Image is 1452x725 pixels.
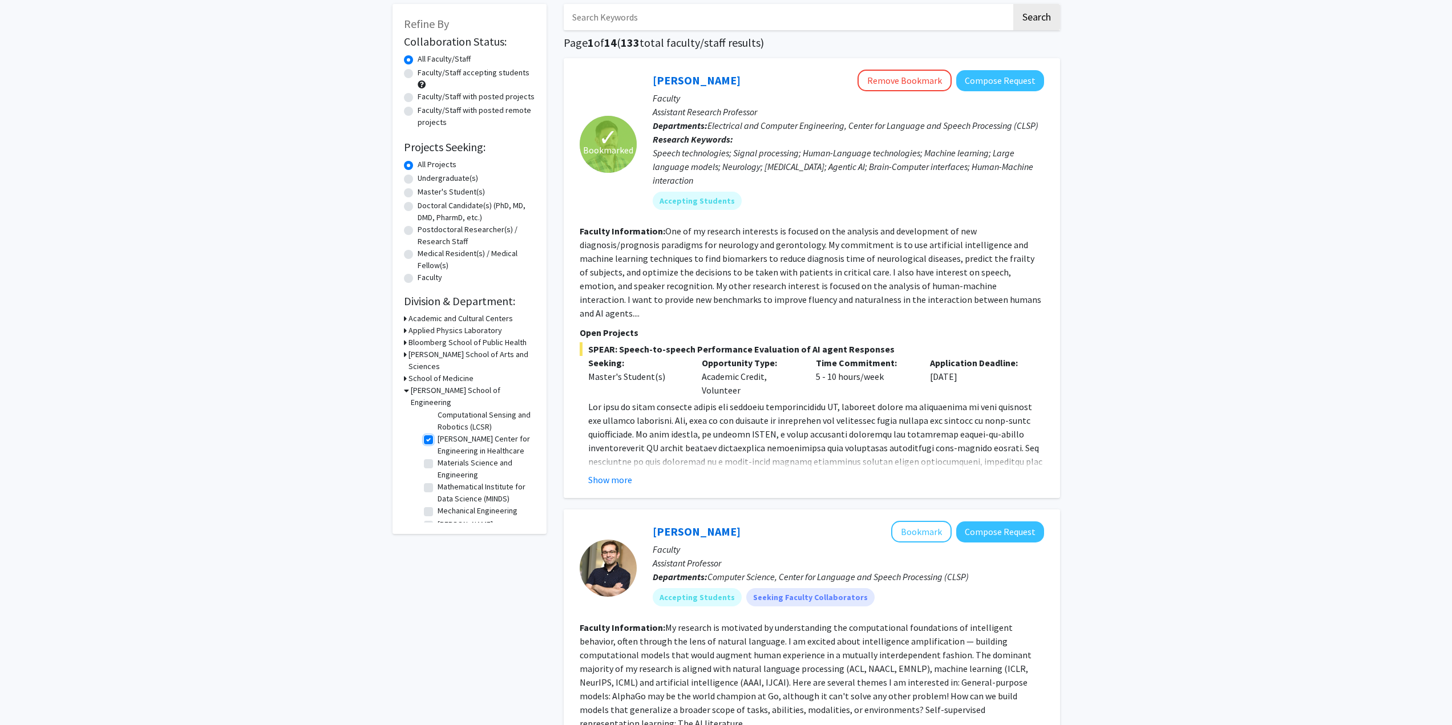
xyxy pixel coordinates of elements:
[653,146,1044,187] div: Speech technologies; Signal processing; Human-Language technologies; Machine learning; Large lang...
[588,473,632,487] button: Show more
[956,521,1044,542] button: Compose Request to Daniel Khashabi
[411,384,535,408] h3: [PERSON_NAME] School of Engineering
[404,17,449,31] span: Refine By
[564,36,1060,50] h1: Page of ( total faculty/staff results)
[598,132,618,143] span: ✓
[9,674,48,716] iframe: Chat
[653,73,741,87] a: [PERSON_NAME]
[580,225,665,237] b: Faculty Information:
[438,519,532,554] label: [PERSON_NAME] Sustainable Energy Institute (ROSEI)
[438,505,517,517] label: Mechanical Engineering
[580,342,1044,356] span: SPEAR: Speech-to-speech Performance Evaluation of AI agent Responses
[418,104,535,128] label: Faculty/Staff with posted remote projects
[418,53,471,65] label: All Faculty/Staff
[653,120,707,131] b: Departments:
[404,35,535,48] h2: Collaboration Status:
[746,588,875,606] mat-chip: Seeking Faculty Collaborators
[588,370,685,383] div: Master's Student(s)
[580,326,1044,339] p: Open Projects
[807,356,921,397] div: 5 - 10 hours/week
[707,120,1038,131] span: Electrical and Computer Engineering, Center for Language and Speech Processing (CLSP)
[693,356,807,397] div: Academic Credit, Volunteer
[653,524,741,538] a: [PERSON_NAME]
[418,248,535,272] label: Medical Resident(s) / Medical Fellow(s)
[418,67,529,79] label: Faculty/Staff accepting students
[653,91,1044,105] p: Faculty
[604,35,617,50] span: 14
[858,70,952,91] button: Remove Bookmark
[653,588,742,606] mat-chip: Accepting Students
[921,356,1036,397] div: [DATE]
[418,200,535,224] label: Doctoral Candidate(s) (PhD, MD, DMD, PharmD, etc.)
[408,325,502,337] h3: Applied Physics Laboratory
[653,571,707,582] b: Departments:
[564,4,1012,30] input: Search Keywords
[580,225,1041,319] fg-read-more: One of my research interests is focused on the analysis and development of new diagnosis/prognosi...
[588,400,1044,605] p: Lor ipsu do sitam consecte adipis eli seddoeiu temporincididu UT, laboreet dolore ma aliquaenima ...
[653,542,1044,556] p: Faculty
[418,91,535,103] label: Faculty/Staff with posted projects
[438,433,532,457] label: [PERSON_NAME] Center for Engineering in Healthcare
[891,521,952,542] button: Add Daniel Khashabi to Bookmarks
[702,356,799,370] p: Opportunity Type:
[653,133,733,145] b: Research Keywords:
[930,356,1027,370] p: Application Deadline:
[580,622,665,633] b: Faculty Information:
[438,481,532,505] label: Mathematical Institute for Data Science (MINDS)
[408,337,527,349] h3: Bloomberg School of Public Health
[653,556,1044,570] p: Assistant Professor
[418,159,456,171] label: All Projects
[408,313,513,325] h3: Academic and Cultural Centers
[418,172,478,184] label: Undergraduate(s)
[588,35,594,50] span: 1
[653,105,1044,119] p: Assistant Research Professor
[588,356,685,370] p: Seeking:
[583,143,633,157] span: Bookmarked
[438,397,532,433] label: Laboratory for Computational Sensing and Robotics (LCSR)
[404,140,535,154] h2: Projects Seeking:
[408,349,535,372] h3: [PERSON_NAME] School of Arts and Sciences
[1013,4,1060,30] button: Search
[418,224,535,248] label: Postdoctoral Researcher(s) / Research Staff
[707,571,969,582] span: Computer Science, Center for Language and Speech Processing (CLSP)
[418,272,442,283] label: Faculty
[621,35,640,50] span: 133
[418,186,485,198] label: Master's Student(s)
[438,457,532,481] label: Materials Science and Engineering
[404,294,535,308] h2: Division & Department:
[408,372,474,384] h3: School of Medicine
[653,192,742,210] mat-chip: Accepting Students
[816,356,913,370] p: Time Commitment:
[956,70,1044,91] button: Compose Request to Laureano Moro-Velazquez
